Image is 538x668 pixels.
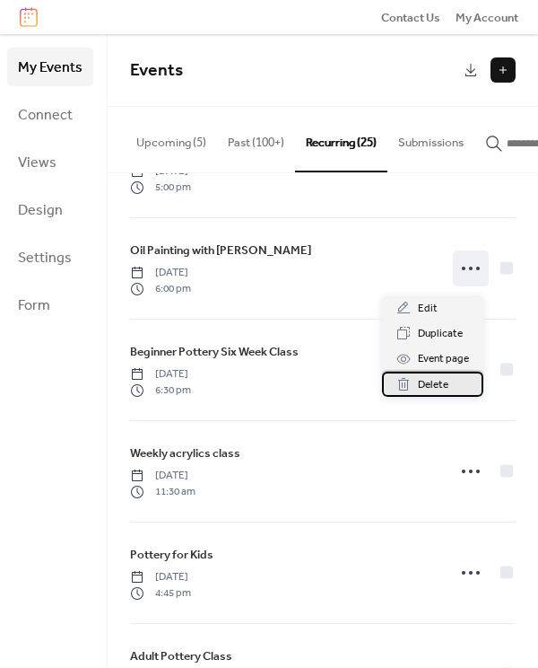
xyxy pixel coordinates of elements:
[418,350,469,368] span: Event page
[130,545,213,565] a: Pottery for Kids
[130,569,191,585] span: [DATE]
[418,325,463,343] span: Duplicate
[18,101,73,129] span: Connect
[7,143,93,181] a: Views
[130,241,311,260] a: Oil Painting with [PERSON_NAME]
[7,286,93,324] a: Form
[130,180,191,196] span: 5:00 pm
[418,300,438,318] span: Edit
[18,197,63,224] span: Design
[130,382,191,399] span: 6:30 pm
[130,646,232,666] a: Adult Pottery Class
[456,8,518,26] a: My Account
[7,95,93,134] a: Connect
[130,366,191,382] span: [DATE]
[381,8,440,26] a: Contact Us
[18,149,56,177] span: Views
[18,292,50,320] span: Form
[130,585,191,602] span: 4:45 pm
[130,265,191,281] span: [DATE]
[217,107,295,170] button: Past (100+)
[295,107,387,171] button: Recurring (25)
[7,238,93,277] a: Settings
[387,107,474,170] button: Submissions
[130,444,240,462] span: Weekly acrylics class
[130,484,195,500] span: 11:30 am
[381,9,440,27] span: Contact Us
[18,244,72,272] span: Settings
[126,107,217,170] button: Upcoming (5)
[130,342,299,362] a: Beginner Pottery Six Week Class
[130,281,191,297] span: 6:00 pm
[20,7,38,27] img: logo
[418,376,448,394] span: Delete
[130,468,195,484] span: [DATE]
[130,343,299,361] span: Beginner Pottery Six Week Class
[7,190,93,229] a: Design
[7,48,93,86] a: My Events
[130,444,240,463] a: Weekly acrylics class
[130,546,213,564] span: Pottery for Kids
[130,647,232,665] span: Adult Pottery Class
[130,242,311,259] span: Oil Painting with [PERSON_NAME]
[456,9,518,27] span: My Account
[130,54,183,87] span: Events
[18,54,82,82] span: My Events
